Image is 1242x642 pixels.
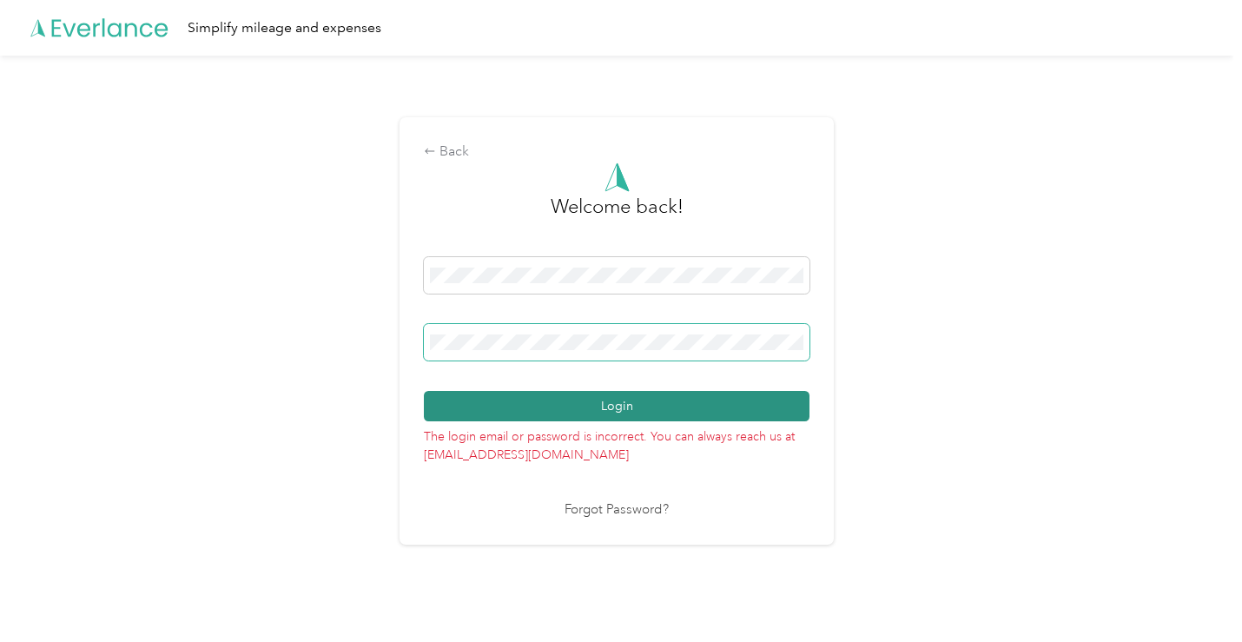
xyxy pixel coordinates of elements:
[424,142,809,162] div: Back
[424,391,809,421] button: Login
[188,17,381,39] div: Simplify mileage and expenses
[551,192,684,239] h3: greeting
[1145,545,1242,642] iframe: Everlance-gr Chat Button Frame
[565,500,669,520] a: Forgot Password?
[424,421,809,464] p: The login email or password is incorrect. You can always reach us at [EMAIL_ADDRESS][DOMAIN_NAME]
